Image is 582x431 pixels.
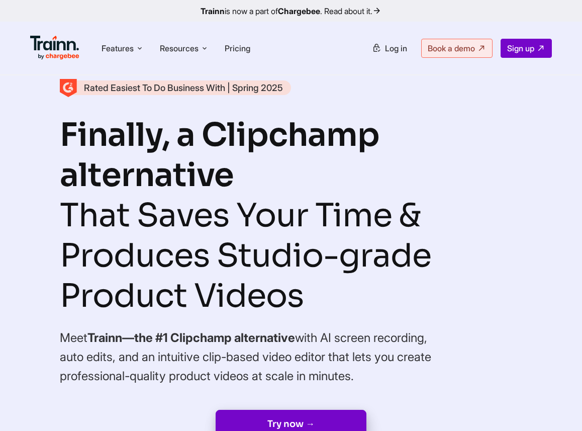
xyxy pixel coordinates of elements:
iframe: Chat Widget [532,383,582,431]
a: Log in [366,39,413,57]
span: Features [102,43,134,54]
i: That Saves Your Time & Produces Studio-grade Product Videos [60,195,431,316]
img: Trainn Logo [30,36,79,60]
a: Book a demo [421,39,493,58]
h4: Meet with AI screen recording, auto edits, and an intuitive clip-based video editor that lets you... [60,328,432,386]
b: Chargebee [278,6,320,16]
span: Resources [160,43,199,54]
span: Book a demo [428,43,475,53]
b: Trainn—the #1 Clipchamp alternative [87,330,295,345]
b: Trainn [201,6,225,16]
a: Sign up [501,39,552,58]
a: Rated Easiest To Do Business With | Spring 2025 [60,80,291,95]
img: Skilljar Alternative - Trainn | High Performer - Customer Education Category [60,79,77,97]
a: Pricing [225,43,250,53]
span: Sign up [507,43,534,53]
span: Log in [385,43,407,53]
h1: Finally, a Clipchamp alternative [60,115,522,316]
